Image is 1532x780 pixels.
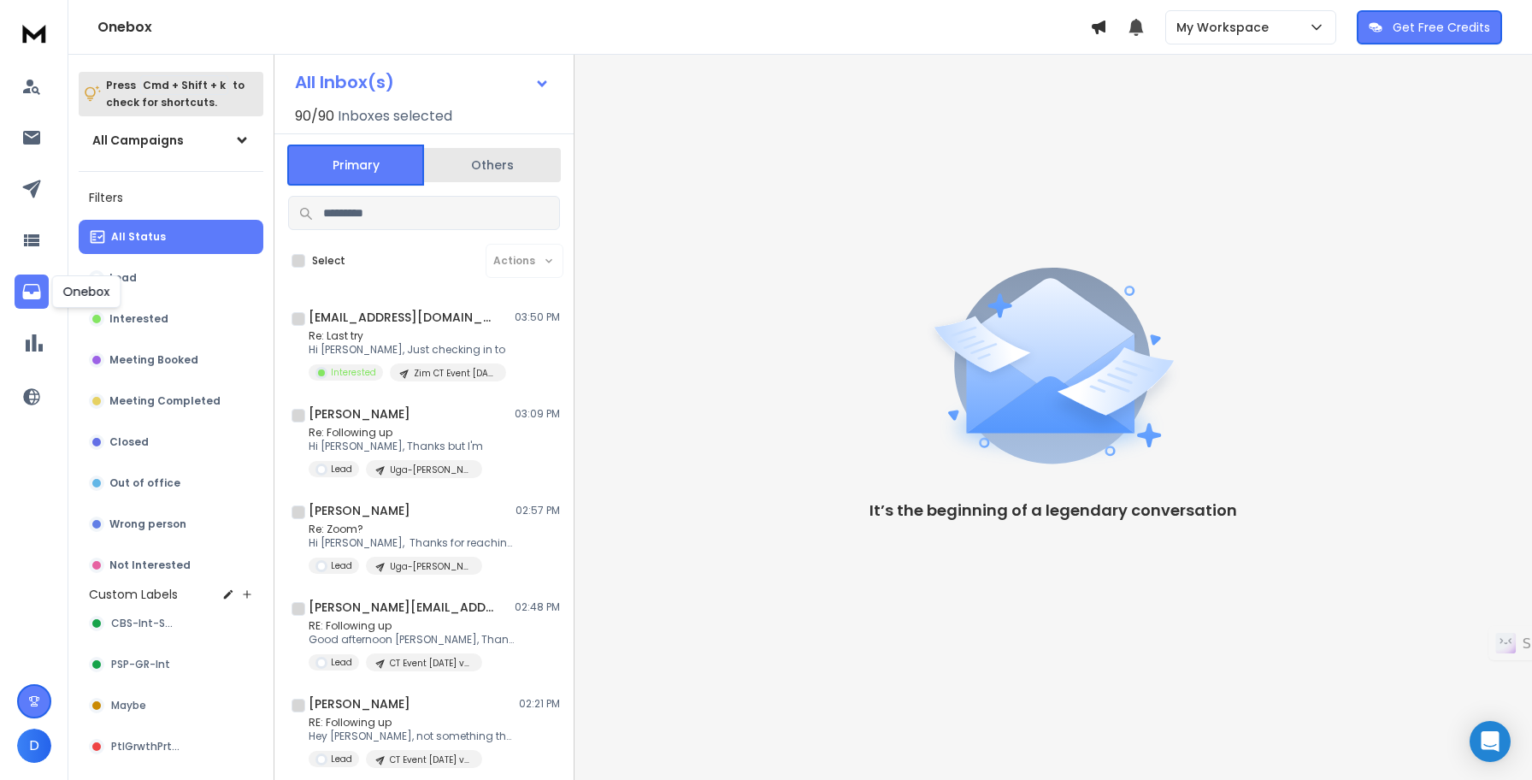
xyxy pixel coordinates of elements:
p: Hi [PERSON_NAME], Thanks for reaching out. [309,536,514,550]
button: All Inbox(s) [281,65,563,99]
button: Meeting Completed [79,384,263,418]
h3: Inboxes selected [338,106,452,127]
button: CBS-Int-Sell [79,606,263,641]
p: Wrong person [109,517,186,531]
p: Re: Zoom? [309,523,514,536]
h1: [PERSON_NAME] [309,695,410,712]
p: Hi [PERSON_NAME], Just checking in to [309,343,506,357]
button: Maybe [79,688,263,723]
p: Uga-[PERSON_NAME]-[PERSON_NAME]-[GEOGRAPHIC_DATA] [390,464,472,476]
button: D [17,729,51,763]
h1: Onebox [97,17,1090,38]
h1: [EMAIL_ADDRESS][DOMAIN_NAME] [309,309,497,326]
span: Maybe [111,699,146,712]
button: Not Interested [79,548,263,582]
button: Meeting Booked [79,343,263,377]
button: Get Free Credits [1357,10,1502,44]
button: Wrong person [79,507,263,541]
p: 03:50 PM [515,310,560,324]
p: Hey [PERSON_NAME], not something that [309,730,514,743]
span: CBS-Int-Sell [111,617,177,630]
p: Lead [331,753,352,765]
button: Others [424,146,561,184]
p: CT Event [DATE] v2 FU.2 [390,753,472,766]
span: 90 / 90 [295,106,334,127]
p: Re: Following up [309,426,483,440]
label: Select [312,254,345,268]
p: Lead [331,559,352,572]
button: PSP-GR-Int [79,647,263,682]
p: 02:21 PM [519,697,560,711]
p: Re: Last try [309,329,506,343]
h1: [PERSON_NAME][EMAIL_ADDRESS][DOMAIN_NAME] [309,599,497,616]
p: Meeting Completed [109,394,221,408]
span: PtlGrwthPrtnr [111,740,182,753]
button: All Campaigns [79,123,263,157]
h1: All Inbox(s) [295,74,394,91]
p: Lead [331,463,352,476]
span: PSP-GR-Int [111,658,170,671]
p: Get Free Credits [1393,19,1490,36]
p: Out of office [109,476,180,490]
h3: Custom Labels [89,586,178,603]
button: Out of office [79,466,263,500]
p: CT Event [DATE] v2 FU.2 [390,657,472,670]
p: Not Interested [109,558,191,572]
p: Meeting Booked [109,353,198,367]
h1: All Campaigns [92,132,184,149]
p: RE: Following up [309,716,514,730]
button: Interested [79,302,263,336]
button: Closed [79,425,263,459]
p: 02:48 PM [515,600,560,614]
h3: Filters [79,186,263,210]
p: Interested [109,312,168,326]
h1: [PERSON_NAME] [309,502,410,519]
p: Lead [109,271,137,285]
button: Lead [79,261,263,295]
p: Uga-[PERSON_NAME]-[PERSON_NAME]-[GEOGRAPHIC_DATA] [390,560,472,573]
p: 03:09 PM [515,407,560,421]
p: It’s the beginning of a legendary conversation [869,499,1237,523]
img: logo [17,17,51,49]
p: Closed [109,435,149,449]
p: Hi [PERSON_NAME], Thanks but I'm [309,440,483,453]
div: Onebox [52,275,121,308]
p: All Status [111,230,166,244]
button: All Status [79,220,263,254]
p: Zim CT Event [DATE] v3 FU.1 [414,367,496,380]
p: Good afternoon [PERSON_NAME], Thank you [309,633,514,647]
div: Open Intercom Messenger [1470,721,1511,762]
p: My Workspace [1176,19,1276,36]
p: Lead [331,656,352,669]
button: Primary [287,145,424,186]
p: 02:57 PM [516,504,560,517]
p: RE: Following up [309,619,514,633]
p: Interested [331,366,376,379]
h1: [PERSON_NAME] [309,405,410,422]
button: PtlGrwthPrtnr [79,730,263,764]
p: Press to check for shortcuts. [106,77,245,111]
span: Cmd + Shift + k [140,75,228,95]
